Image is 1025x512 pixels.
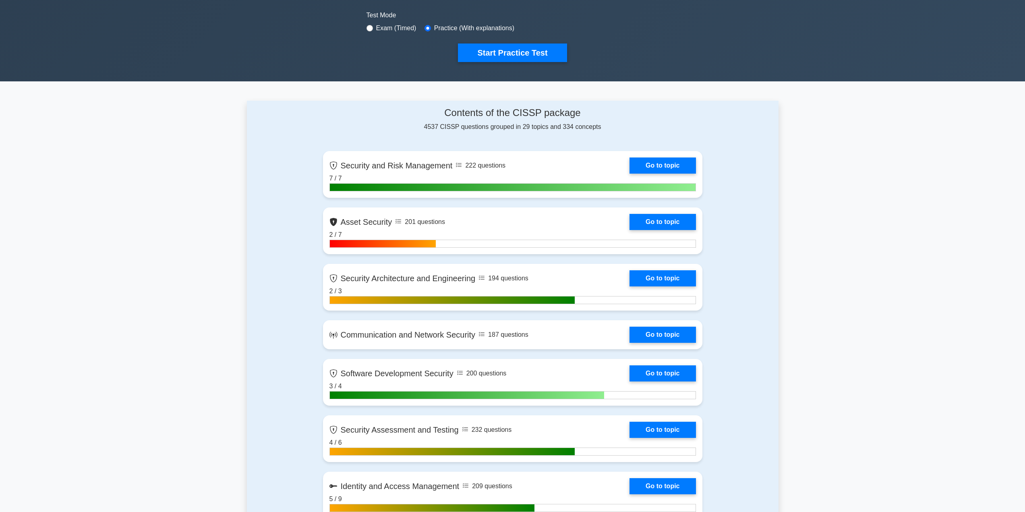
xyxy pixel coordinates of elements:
div: 4537 CISSP questions grouped in 29 topics and 334 concepts [323,107,702,132]
a: Go to topic [629,327,696,343]
button: Start Practice Test [458,44,567,62]
label: Test Mode [367,10,659,20]
label: Exam (Timed) [376,23,416,33]
a: Go to topic [629,270,696,286]
label: Practice (With explanations) [434,23,514,33]
a: Go to topic [629,158,696,174]
a: Go to topic [629,478,696,494]
a: Go to topic [629,214,696,230]
h4: Contents of the CISSP package [323,107,702,119]
a: Go to topic [629,422,696,438]
a: Go to topic [629,365,696,381]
